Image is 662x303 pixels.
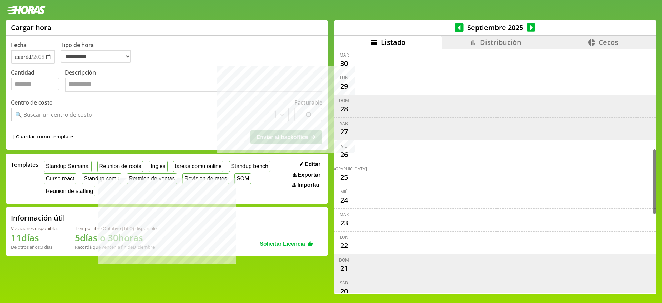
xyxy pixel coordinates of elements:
label: Cantidad [11,69,65,94]
div: 30 [339,58,350,69]
div: [DEMOGRAPHIC_DATA] [321,166,367,172]
button: Reunion de staffing [44,186,95,196]
div: De otros años: 0 días [11,244,58,250]
div: 24 [339,195,350,206]
div: 🔍 Buscar un centro de costo [15,111,92,118]
div: 23 [339,217,350,228]
button: Reunion de ventas [127,173,177,184]
label: Tipo de hora [61,41,137,64]
button: Standup bench [229,161,270,172]
div: mar [340,52,349,58]
div: lun [340,234,348,240]
button: Standup comu [82,173,121,184]
div: 27 [339,126,350,137]
button: tareas comu online [173,161,224,172]
div: 29 [339,81,350,92]
select: Tipo de hora [61,50,131,63]
span: Solicitar Licencia [260,241,305,247]
div: dom [339,98,349,104]
button: Exportar [291,172,322,178]
button: Standup Semanal [44,161,92,172]
div: sáb [340,120,348,126]
h1: 5 días o 30 horas [75,232,157,244]
span: Distribución [480,38,521,47]
button: Curso react [44,173,76,184]
div: 28 [339,104,350,115]
div: Tiempo Libre Optativo (TiLO) disponible [75,225,157,232]
div: dom [339,257,349,263]
label: Descripción [65,69,322,94]
label: Fecha [11,41,27,49]
span: Importar [297,182,320,188]
textarea: To enrich screen reader interactions, please activate Accessibility in Grammarly extension settings [65,78,322,92]
span: +Guardar como template [11,133,73,141]
span: Exportar [298,172,320,178]
span: Listado [381,38,405,47]
h1: 11 días [11,232,58,244]
div: Recordá que vencen a fin de [75,244,157,250]
div: 22 [339,240,350,251]
button: Editar [298,161,322,168]
div: vie [341,143,347,149]
div: mar [340,212,349,217]
div: sáb [340,280,348,286]
img: logotipo [6,6,46,14]
span: + [11,133,15,141]
span: Cecos [599,38,618,47]
label: Facturable [294,99,322,106]
span: Septiembre 2025 [464,23,527,32]
div: scrollable content [334,49,656,293]
div: lun [340,75,348,81]
h1: Cargar hora [11,23,51,32]
button: Reunion de roots [97,161,143,172]
button: SOM [234,173,251,184]
div: 25 [339,172,350,183]
div: 21 [339,263,350,274]
button: Revision de rates [182,173,229,184]
span: Templates [11,161,38,168]
label: Centro de costo [11,99,53,106]
div: mié [340,189,348,195]
button: Solicitar Licencia [251,238,322,250]
b: Diciembre [133,244,155,250]
div: Vacaciones disponibles [11,225,58,232]
h2: Información útil [11,213,65,223]
div: 20 [339,286,350,297]
span: Editar [305,161,320,167]
input: Cantidad [11,78,59,90]
div: 26 [339,149,350,160]
button: Ingles [149,161,167,172]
